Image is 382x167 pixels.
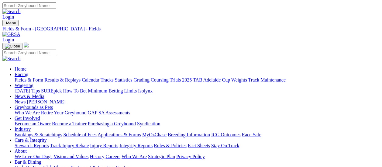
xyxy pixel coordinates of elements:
a: We Love Our Dogs [15,154,52,159]
button: Toggle navigation [2,20,19,26]
a: Stewards Reports [15,143,49,148]
div: About [15,154,380,159]
button: Toggle navigation [2,43,22,50]
a: Trials [170,77,181,82]
div: Greyhounds as Pets [15,110,380,116]
img: Search [2,56,21,61]
a: Track Maintenance [248,77,286,82]
a: Injury Reports [90,143,118,148]
a: Care & Integrity [15,137,47,143]
a: Weights [231,77,247,82]
a: History [90,154,104,159]
a: Bar & Dining [15,159,41,165]
a: Greyhounds as Pets [15,105,53,110]
img: logo-grsa-white.png [24,43,29,47]
a: Race Safe [242,132,261,137]
a: Privacy Policy [176,154,205,159]
a: Bookings & Scratchings [15,132,62,137]
a: News & Media [15,94,44,99]
a: Fact Sheets [188,143,210,148]
a: Schedule of Fees [63,132,96,137]
a: Tracks [101,77,114,82]
img: Close [5,44,20,49]
a: Careers [105,154,120,159]
a: Rules & Policies [154,143,187,148]
a: About [15,148,27,154]
a: News [15,99,26,104]
a: 2025 TAB Adelaide Cup [182,77,230,82]
a: Wagering [15,83,33,88]
a: Integrity Reports [119,143,153,148]
a: Fields & Form - [GEOGRAPHIC_DATA] - Fields [2,26,380,32]
a: Grading [134,77,150,82]
a: Stay On Track [211,143,239,148]
a: Syndication [137,121,160,126]
a: ICG Outcomes [211,132,240,137]
span: Menu [6,21,16,25]
a: Strategic Plan [148,154,175,159]
a: [PERSON_NAME] [27,99,65,104]
a: Calendar [82,77,99,82]
a: MyOzChase [142,132,167,137]
a: Become an Owner [15,121,51,126]
a: Racing [15,72,28,77]
div: Wagering [15,88,380,94]
a: Track Injury Rebate [50,143,89,148]
img: Search [2,9,21,14]
a: Get Involved [15,116,40,121]
a: Minimum Betting Limits [88,88,137,93]
a: Coursing [151,77,169,82]
a: Isolynx [138,88,153,93]
input: Search [2,2,56,9]
a: GAP SA Assessments [88,110,130,115]
a: Breeding Information [168,132,210,137]
a: Applications & Forms [98,132,141,137]
a: Results & Replays [44,77,81,82]
a: Login [2,37,14,42]
div: Racing [15,77,380,83]
a: Purchasing a Greyhound [88,121,136,126]
a: Login [2,14,14,19]
a: [DATE] Tips [15,88,40,93]
a: Fields & Form [15,77,43,82]
div: Care & Integrity [15,143,380,148]
a: Become a Trainer [52,121,87,126]
a: Statistics [115,77,132,82]
a: Industry [15,127,31,132]
a: Home [15,66,26,71]
a: SUREpick [41,88,62,93]
div: Get Involved [15,121,380,127]
a: Vision and Values [53,154,88,159]
input: Search [2,50,56,56]
a: Retire Your Greyhound [41,110,87,115]
div: News & Media [15,99,380,105]
a: Who We Are [15,110,40,115]
a: How To Bet [63,88,87,93]
a: Who We Are [122,154,147,159]
img: GRSA [2,32,20,37]
div: Industry [15,132,380,137]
